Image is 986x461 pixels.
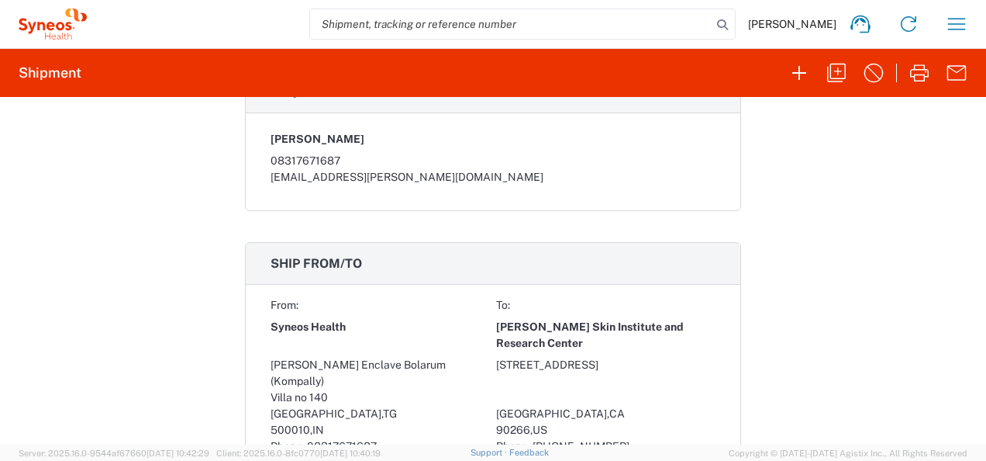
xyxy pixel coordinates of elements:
[19,64,81,82] h2: Shipment
[312,424,324,436] span: IN
[530,424,533,436] span: ,
[509,448,549,457] a: Feedback
[307,440,377,452] span: 08317671687
[271,407,381,420] span: [GEOGRAPHIC_DATA]
[471,448,509,457] a: Support
[271,390,490,406] div: Villa no 140
[496,299,510,311] span: To:
[271,299,298,311] span: From:
[533,424,547,436] span: US
[310,9,712,39] input: Shipment, tracking or reference number
[533,440,629,452] span: [PHONE_NUMBER]
[271,131,364,147] span: [PERSON_NAME]
[496,407,607,420] span: [GEOGRAPHIC_DATA]
[496,357,715,390] div: [STREET_ADDRESS]
[271,357,490,390] div: [PERSON_NAME] Enclave Bolarum (Kompally)
[271,153,715,169] div: 08317671687
[147,449,209,458] span: [DATE] 10:42:29
[271,424,310,436] span: 500010
[729,446,967,460] span: Copyright © [DATE]-[DATE] Agistix Inc., All Rights Reserved
[271,440,305,452] span: Phone:
[383,407,397,420] span: TG
[748,17,836,31] span: [PERSON_NAME]
[19,449,209,458] span: Server: 2025.16.0-9544af67660
[271,256,362,271] span: Ship from/to
[381,407,383,420] span: ,
[607,407,609,420] span: ,
[320,449,381,458] span: [DATE] 10:40:19
[271,319,346,335] span: Syneos Health
[271,169,715,185] div: [EMAIL_ADDRESS][PERSON_NAME][DOMAIN_NAME]
[496,440,530,452] span: Phone:
[496,424,530,436] span: 90266
[496,319,715,352] span: [PERSON_NAME] Skin Institute and Research Center
[216,449,381,458] span: Client: 2025.16.0-8fc0770
[609,407,625,420] span: CA
[310,424,312,436] span: ,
